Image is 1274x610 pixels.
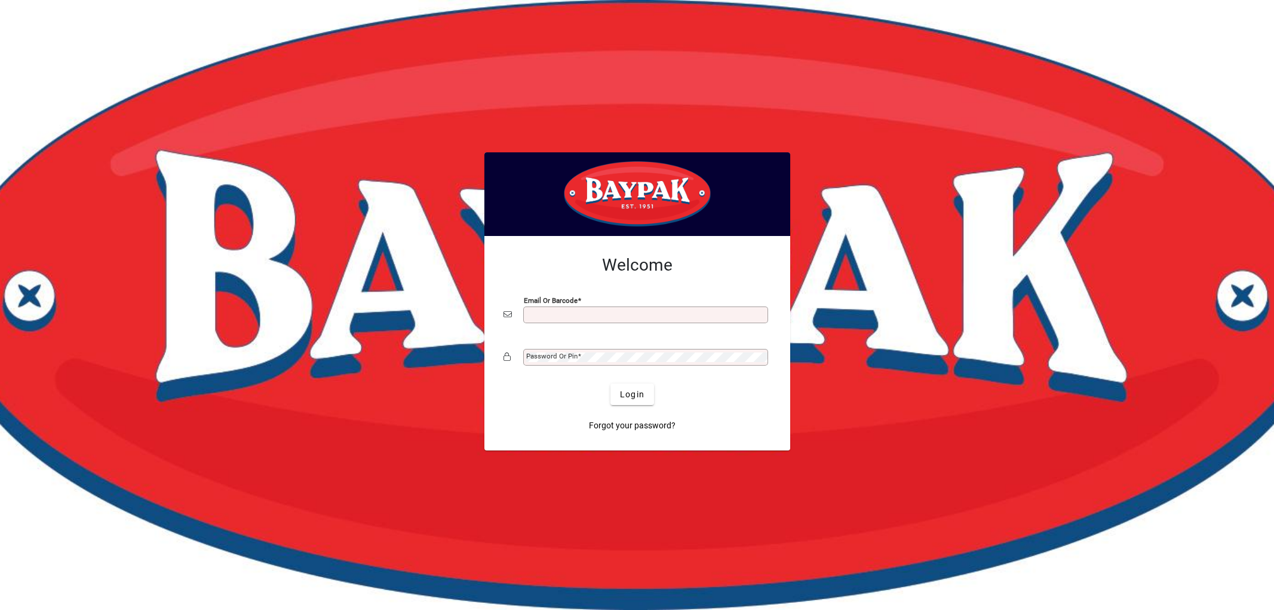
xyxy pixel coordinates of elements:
[526,352,578,360] mat-label: Password or Pin
[589,419,676,432] span: Forgot your password?
[524,296,578,305] mat-label: Email or Barcode
[610,384,654,405] button: Login
[584,415,680,436] a: Forgot your password?
[620,388,644,401] span: Login
[504,255,771,275] h2: Welcome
